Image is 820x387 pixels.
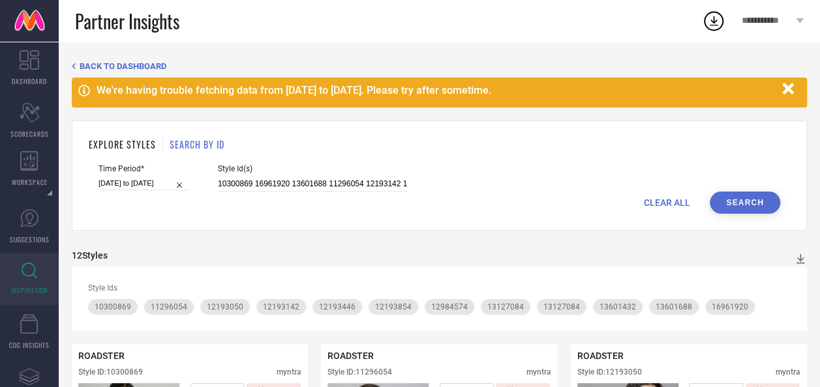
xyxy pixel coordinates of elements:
[656,302,692,311] span: 13601688
[327,367,392,377] div: Style ID: 11296054
[80,61,166,71] span: BACK TO DASHBOARD
[600,302,636,311] span: 13601432
[12,76,47,86] span: DASHBOARD
[712,302,748,311] span: 16961920
[218,164,407,173] span: Style Id(s)
[319,302,356,311] span: 12193446
[11,285,48,295] span: INSPIRATION
[327,351,374,361] span: ROADSTER
[375,302,412,311] span: 12193854
[89,137,156,151] h1: EXPLORE STYLES
[72,250,108,261] div: 12 Styles
[170,137,224,151] h1: SEARCH BY ID
[88,283,791,293] div: Style Ids
[10,129,49,139] span: SCORECARDS
[577,351,624,361] span: ROADSTER
[78,367,143,377] div: Style ID: 10300869
[97,84,776,96] div: We're having trouble fetching data from [DATE] to [DATE]. Please try after sometime.
[710,192,780,214] button: Search
[776,367,800,377] div: myntra
[644,197,690,208] span: CLEAR ALL
[75,8,179,35] span: Partner Insights
[72,61,807,71] div: Back TO Dashboard
[702,9,725,33] div: Open download list
[95,302,131,311] span: 10300869
[577,367,642,377] div: Style ID: 12193050
[277,367,301,377] div: myntra
[99,177,189,190] input: Select time period
[9,340,50,350] span: CDC INSIGHTS
[218,177,407,192] input: Enter comma separated style ids e.g. 12345, 67890
[12,177,48,187] span: WORKSPACE
[10,235,50,244] span: SUGGESTIONS
[263,302,299,311] span: 12193142
[99,164,189,173] span: Time Period*
[487,302,524,311] span: 13127084
[151,302,187,311] span: 11296054
[526,367,551,377] div: myntra
[543,302,580,311] span: 13127084
[207,302,243,311] span: 12193050
[78,351,125,361] span: ROADSTER
[431,302,468,311] span: 12984574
